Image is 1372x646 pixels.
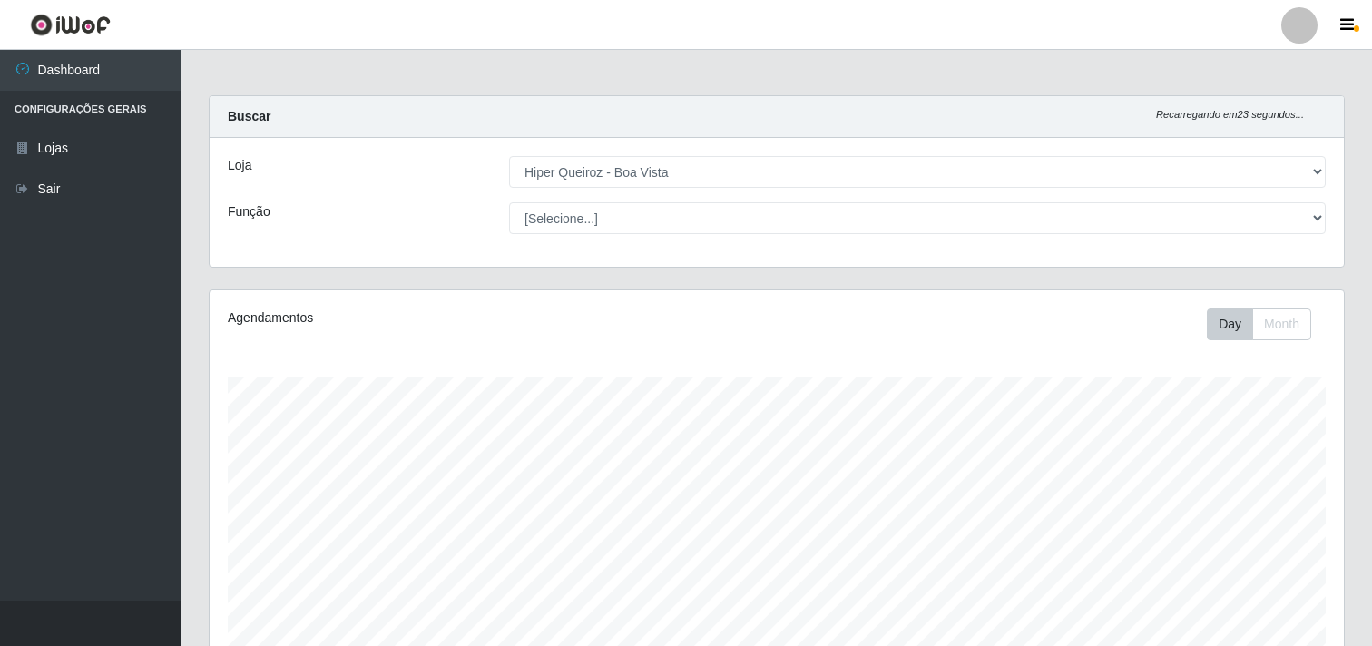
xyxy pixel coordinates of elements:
div: First group [1207,308,1311,340]
button: Day [1207,308,1253,340]
strong: Buscar [228,109,270,123]
label: Função [228,202,270,221]
label: Loja [228,156,251,175]
i: Recarregando em 23 segundos... [1156,109,1304,120]
div: Agendamentos [228,308,670,328]
button: Month [1252,308,1311,340]
img: CoreUI Logo [30,14,111,36]
div: Toolbar with button groups [1207,308,1326,340]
